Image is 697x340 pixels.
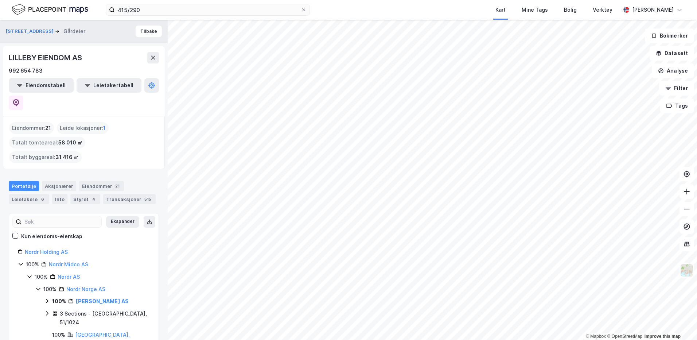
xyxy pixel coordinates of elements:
div: Eiendommer : [9,122,54,134]
button: Datasett [650,46,694,61]
div: 992 654 783 [9,66,43,75]
div: Info [52,194,67,204]
input: Søk [22,216,101,227]
a: Nordr Norge AS [66,286,105,292]
a: Improve this map [645,334,681,339]
button: [STREET_ADDRESS] [6,28,55,35]
div: 100% [52,331,65,339]
div: Verktøy [593,5,612,14]
div: LILLEBY EIENDOM AS [9,52,83,63]
iframe: Chat Widget [661,305,697,340]
a: [PERSON_NAME] AS [76,298,129,304]
div: Mine Tags [522,5,548,14]
div: Portefølje [9,181,39,191]
a: OpenStreetMap [607,334,642,339]
button: Bokmerker [645,28,694,43]
div: 4 [90,196,97,203]
button: Filter [659,81,694,96]
input: Søk på adresse, matrikkel, gårdeiere, leietakere eller personer [115,4,301,15]
div: Totalt byggareal : [9,151,82,163]
div: 3 Sections - [GEOGRAPHIC_DATA], 51/1024 [60,309,150,327]
div: 515 [143,196,153,203]
div: Kart [495,5,506,14]
span: 1 [103,124,106,132]
button: Eiendomstabell [9,78,74,93]
button: Ekspander [106,216,139,228]
div: Eiendommer [79,181,124,191]
div: Kontrollprogram for chat [661,305,697,340]
div: 100% [26,260,39,269]
div: 100% [35,273,48,281]
div: [PERSON_NAME] [632,5,674,14]
div: Totalt tomteareal : [9,137,85,148]
button: Tags [660,98,694,113]
div: Leietakere [9,194,49,204]
img: Z [680,263,694,277]
span: 58 010 ㎡ [58,138,82,147]
button: Analyse [652,63,694,78]
a: Mapbox [586,334,606,339]
div: Bolig [564,5,577,14]
span: 31 416 ㎡ [55,153,79,162]
div: 100% [43,285,57,294]
a: Nordr AS [58,274,80,280]
button: Tilbake [136,26,162,37]
div: Aksjonærer [42,181,76,191]
span: 21 [45,124,51,132]
button: Leietakertabell [77,78,141,93]
div: 100% [52,297,66,306]
div: 21 [114,182,121,190]
a: Nordr Midco AS [49,261,88,267]
div: Styret [70,194,100,204]
div: Kun eiendoms-eierskap [21,232,82,241]
div: Transaksjoner [103,194,156,204]
div: Gårdeier [63,27,85,36]
div: Leide lokasjoner : [57,122,109,134]
div: 6 [39,196,46,203]
img: logo.f888ab2527a4732fd821a326f86c7f29.svg [12,3,88,16]
a: Nordr Holding AS [25,249,68,255]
